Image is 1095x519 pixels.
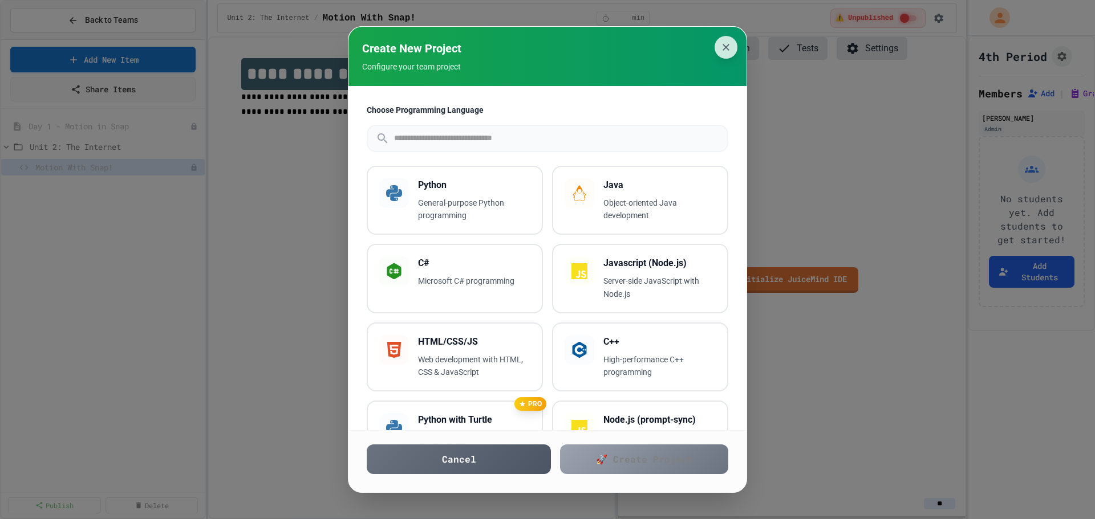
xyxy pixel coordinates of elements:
p: Microsoft C# programming [418,275,530,288]
h3: Python [418,178,530,192]
h3: HTML/CSS/JS [418,335,530,349]
iframe: chat widget [1000,424,1084,472]
label: Choose Programming Language [367,104,728,116]
p: Web development with HTML, CSS & JavaScript [418,353,530,379]
p: General-purpose Python programming [418,197,530,223]
h3: Java [603,178,716,192]
h3: Javascript (Node.js) [603,256,716,270]
p: Configure your team project [362,61,733,72]
h3: C++ [603,335,716,349]
h2: Create New Project [362,40,733,56]
a: Cancel [367,444,551,474]
h3: C# [418,256,530,270]
iframe: chat widget [1047,473,1084,508]
div: PRO [514,397,546,411]
p: Object-oriented Java development [603,197,716,223]
h3: Python with Turtle [418,413,530,427]
p: Server-side JavaScript with Node.js [603,275,716,301]
p: High-performance C++ programming [603,353,716,379]
span: 🚀 Create Project [596,452,693,466]
h3: Node.js (prompt-sync) [603,413,716,427]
